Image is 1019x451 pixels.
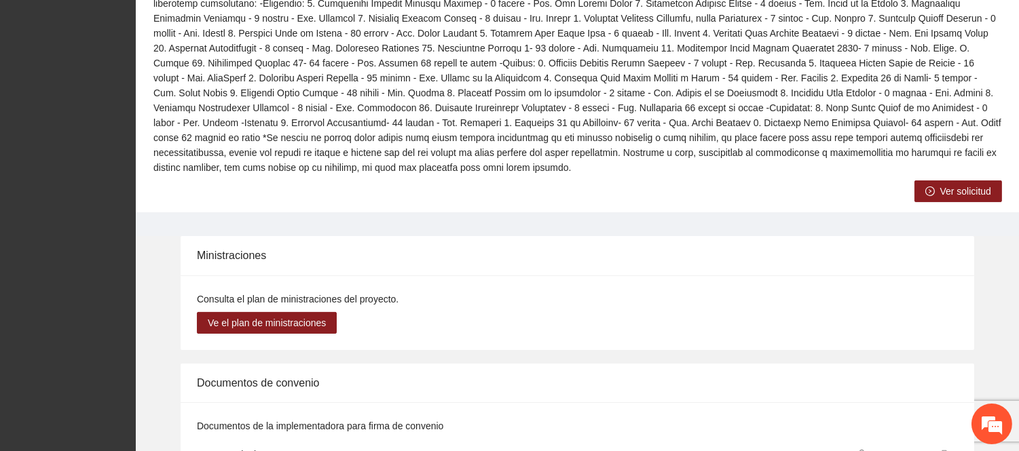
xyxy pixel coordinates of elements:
button: right-circleVer solicitud [914,180,1002,202]
span: Ve el plan de ministraciones [208,315,326,330]
div: Minimizar ventana de chat en vivo [223,7,255,39]
span: Ver solicitud [940,184,991,199]
span: right-circle [925,187,935,197]
span: Consulta el plan de ministraciones del proyecto. [197,294,399,305]
span: Estamos en línea. [79,148,187,285]
a: Ve el plan de ministraciones [197,317,337,328]
textarea: Escriba su mensaje y pulse “Intro” [7,304,259,351]
button: Ve el plan de ministraciones [197,312,337,334]
div: Chatee con nosotros ahora [71,69,228,87]
div: Documentos de convenio [197,364,958,402]
div: Ministraciones [197,236,958,275]
label: Documentos de la implementadora para firma de convenio [197,418,443,433]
